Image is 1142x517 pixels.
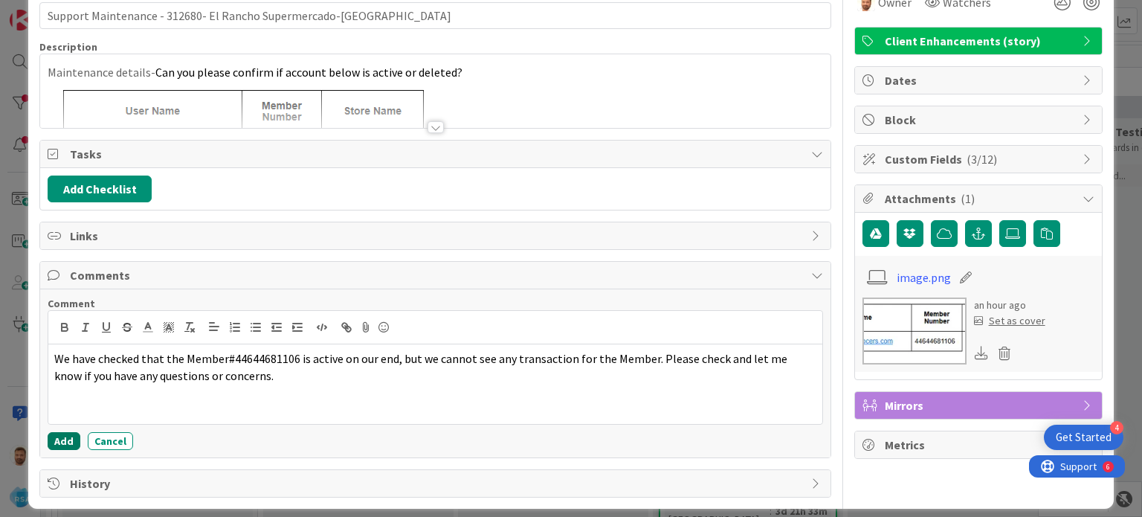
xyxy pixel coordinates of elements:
[885,436,1075,454] span: Metrics
[48,432,80,450] button: Add
[974,344,990,363] div: Download
[885,150,1075,168] span: Custom Fields
[70,145,803,163] span: Tasks
[70,475,803,492] span: History
[70,266,803,284] span: Comments
[48,176,152,202] button: Add Checklist
[961,191,975,206] span: ( 1 )
[967,152,997,167] span: ( 3/12 )
[974,298,1045,313] div: an hour ago
[54,351,235,366] span: We have checked that the Member#
[885,71,1075,89] span: Dates
[897,269,951,286] a: image.png
[31,2,68,20] span: Support
[70,227,803,245] span: Links
[48,297,95,310] span: Comment
[885,32,1075,50] span: Client Enhancements (story)
[54,351,790,383] span: 44644681106 is active on our end, but we cannot see any transaction for the Member. Please check ...
[77,6,81,18] div: 6
[48,81,446,184] img: image.png
[1056,430,1112,445] div: Get Started
[39,2,830,29] input: type card name here...
[1110,421,1123,434] div: 4
[88,432,133,450] button: Cancel
[885,111,1075,129] span: Block
[885,190,1075,208] span: Attachments
[974,313,1045,329] div: Set as cover
[1044,425,1123,450] div: Open Get Started checklist, remaining modules: 4
[155,65,462,80] span: Can you please confirm if account below is active or deleted?
[48,64,822,81] p: Maintenance details-
[885,396,1075,414] span: Mirrors
[39,40,97,54] span: Description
